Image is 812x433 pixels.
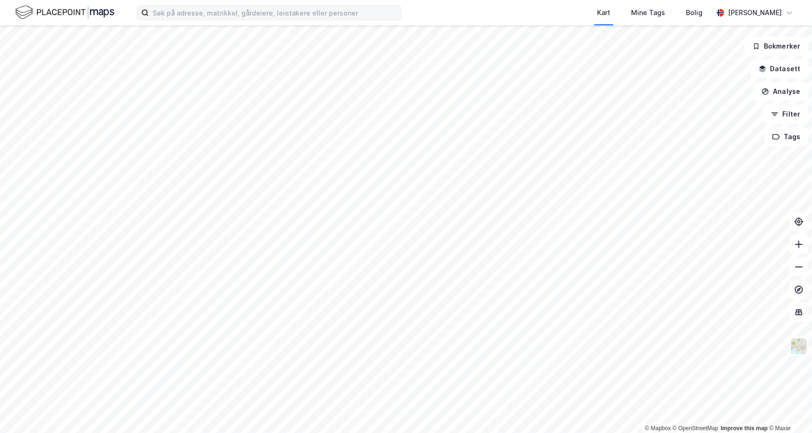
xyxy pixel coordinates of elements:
a: OpenStreetMap [673,425,718,432]
a: Mapbox [645,425,671,432]
button: Bokmerker [744,37,808,56]
div: [PERSON_NAME] [728,7,782,18]
div: Kart [597,7,610,18]
a: Improve this map [721,425,768,432]
div: Kontrollprogram for chat [765,388,812,433]
button: Filter [763,105,808,124]
button: Analyse [753,82,808,101]
div: Bolig [686,7,702,18]
input: Søk på adresse, matrikkel, gårdeiere, leietakere eller personer [149,6,401,20]
img: logo.f888ab2527a4732fd821a326f86c7f29.svg [15,4,114,21]
div: Mine Tags [631,7,665,18]
button: Tags [764,127,808,146]
img: Z [790,337,808,355]
iframe: Chat Widget [765,388,812,433]
button: Datasett [751,59,808,78]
